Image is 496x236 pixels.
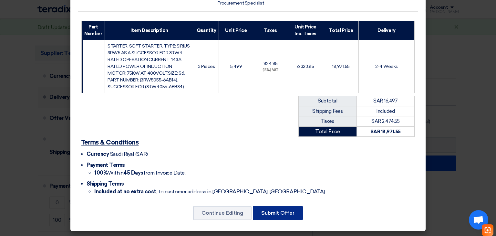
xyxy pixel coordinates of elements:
td: Taxes [299,116,357,127]
td: Total Price [299,126,357,137]
button: Continue Editing [193,206,252,220]
span: 6,323.85 [297,64,314,69]
button: Submit Offer [253,206,303,220]
div: (15%) VAT [256,68,285,73]
th: Delivery [358,21,414,40]
strong: SAR 18,971.55 [370,129,401,134]
th: Unit Price [219,21,253,40]
span: SAR 2,474.55 [371,118,399,124]
span: 5,499 [230,64,242,69]
span: Currency [87,151,109,157]
span: Procurement Specialist [218,0,264,6]
strong: 100% [94,170,108,176]
span: Payment Terms [87,162,125,168]
th: Taxes [253,21,288,40]
span: STARTER. SOFT STARTER. TYPE: SIRIUS 3RW5 AS A SUCCESSOR FOR 3RW4. RATED OPERATION CURRENT: 143A. ... [108,43,190,90]
th: Unit Price Inc. Taxes [288,21,323,40]
th: Quantity [194,21,219,40]
td: Shipping Fees [299,106,357,116]
span: Shipping Terms [87,181,124,187]
strong: Included at no extra cost [94,188,156,195]
span: Saudi Riyal (SAR) [110,151,148,157]
span: Included [376,108,395,114]
span: 18,971.55 [332,64,350,69]
th: Item Description [105,21,194,40]
u: Terms & Conditions [81,139,139,146]
th: Part Number [82,21,105,40]
td: SAR 16,497 [356,96,415,106]
li: , to customer address in [GEOGRAPHIC_DATA], [GEOGRAPHIC_DATA] [94,188,415,196]
td: Subtotal [299,96,357,106]
u: 45 Days [123,170,143,176]
span: 824.85 [263,61,278,66]
th: Total Price [323,21,359,40]
span: 2-4 Weeks [375,64,398,69]
span: 3 Pieces [198,64,215,69]
span: Within from Invoice Date. [94,170,185,176]
div: Open chat [469,210,488,230]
